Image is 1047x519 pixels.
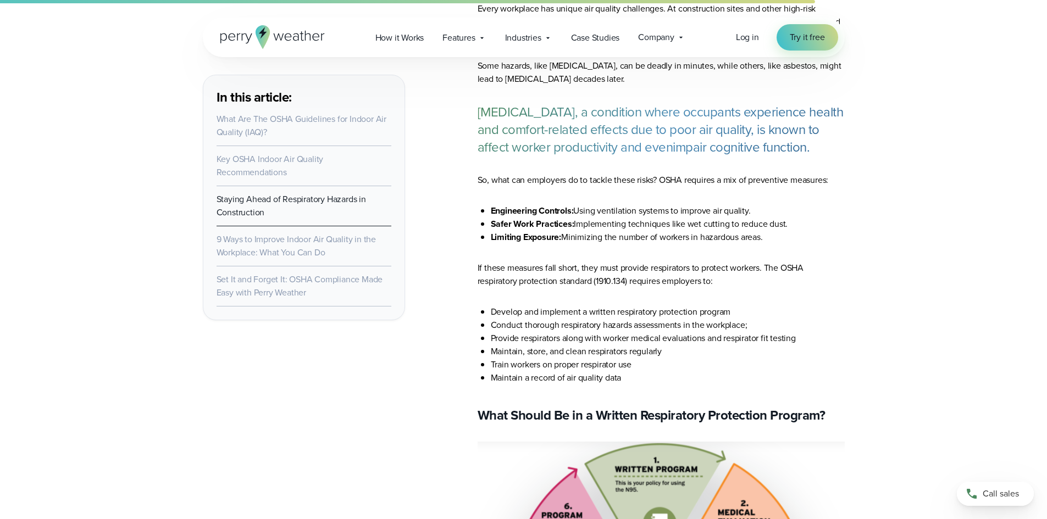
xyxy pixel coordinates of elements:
span: Try it free [790,31,825,44]
li: Conduct thorough respiratory hazards assessments in the workplace; [491,319,845,332]
strong: Limiting Exposure: [491,231,561,243]
span: Company [638,31,674,44]
strong: Safer Work Practices: [491,217,574,230]
p: Every workplace has unique air quality challenges. At construction sites and other high-risk envi... [478,2,845,42]
a: impair cognitive function [673,137,807,157]
a: Log in [736,31,759,44]
a: Try it free [777,24,838,51]
li: Maintain a record of air quality data [491,371,845,384]
li: Provide respirators along with worker medical evaluations and respirator fit testing [491,332,845,345]
li: Maintain, store, and clean respirators regularly [491,345,845,358]
li: Train workers on proper respirator use [491,358,845,371]
p: Some hazards, like [MEDICAL_DATA], can be deadly in minutes, while others, like asbestos, might l... [478,59,845,86]
span: How it Works [375,31,424,44]
a: How it Works [366,26,434,49]
p: , a condition where occupants experience health and comfort-related effects due to poor air quali... [478,103,845,156]
a: What Are The OSHA Guidelines for Indoor Air Quality (IAQ)? [217,113,386,138]
a: Call sales [957,482,1034,506]
p: If these measures fall short, they must provide respirators to protect workers. The OSHA respirat... [478,261,845,288]
strong: Engineering Controls: [491,204,574,217]
li: Using ventilation systems to improve air quality. [491,204,845,217]
span: Industries [505,31,541,44]
a: Staying Ahead of Respiratory Hazards in Construction [217,193,366,219]
li: Minimizing the number of workers in hazardous areas. [491,231,845,244]
strong: What Should Be in a Written Respiratory Protection Program? [478,405,826,425]
span: Case Studies [571,31,620,44]
span: Log in [736,31,759,43]
a: Key OSHA Indoor Air Quality Recommendations [217,153,324,178]
a: [MEDICAL_DATA] [478,102,575,122]
li: Implementing techniques like wet cutting to reduce dust. [491,217,845,231]
a: Case Studies [562,26,629,49]
h3: In this article: [217,88,391,106]
span: Call sales [983,487,1019,500]
li: Develop and implement a written respiratory protection program [491,305,845,319]
a: Set It and Forget It: OSHA Compliance Made Easy with Perry Weather [217,273,383,299]
p: So, what can employers do to tackle these risks? OSHA requires a mix of preventive measures: [478,174,845,187]
span: Features [442,31,475,44]
a: 9 Ways to Improve Indoor Air Quality in the Workplace: What You Can Do [217,233,376,259]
